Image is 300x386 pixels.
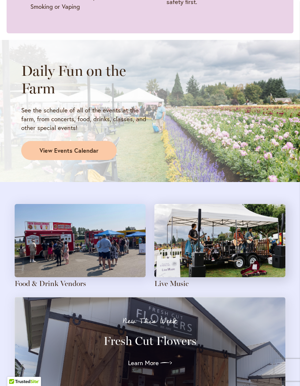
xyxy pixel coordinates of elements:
h2: Daily Fun on the Farm [21,62,150,97]
a: View Events Calendar [21,141,117,160]
a: Food & Drink Vendors [15,279,86,288]
p: New This Week [28,318,272,325]
span: Learn More [128,359,159,367]
a: Learn More [128,357,172,369]
img: A four-person band plays with a field of pink dahlias in the background [154,204,285,277]
span: View Events Calendar [40,146,98,155]
h3: Fresh Cut Flowers [28,334,272,348]
img: Attendees gather around food trucks on a sunny day at the farm [15,204,146,277]
a: Live Music [154,279,189,288]
p: See the schedule of all of the events at the farm, from concerts, food, drinks, classes, and othe... [21,106,150,132]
